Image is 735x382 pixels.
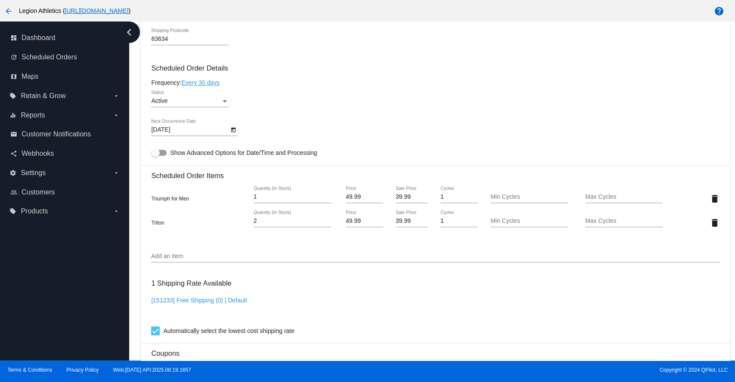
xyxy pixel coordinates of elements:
i: share [10,150,17,157]
input: Min Cycles [490,218,568,225]
a: Privacy Policy [67,367,99,373]
i: arrow_drop_down [113,92,120,99]
i: email [10,131,17,138]
span: Copyright © 2024 QPilot, LLC [375,367,728,373]
span: Retain & Grow [21,92,65,100]
a: map Maps [10,70,120,83]
h3: 1 Shipping Rate Available [151,274,231,293]
a: [151233] Free Shipping (0) | Default [151,297,247,304]
i: arrow_drop_down [113,169,120,176]
a: Terms & Conditions [7,367,52,373]
a: Every 30 days [181,79,220,86]
span: Scheduled Orders [22,53,77,61]
a: share Webhooks [10,147,120,160]
span: Legion Athletics ( ) [19,7,130,14]
input: Max Cycles [585,218,663,225]
span: Webhooks [22,150,54,157]
span: Customers [22,188,55,196]
mat-icon: arrow_back [3,6,14,16]
input: Add an item [151,253,719,260]
a: update Scheduled Orders [10,50,120,64]
i: arrow_drop_down [113,112,120,119]
mat-select: Status [151,98,229,105]
i: settings [9,169,16,176]
input: Cycles [440,218,478,225]
button: Open calendar [229,125,238,134]
a: [URL][DOMAIN_NAME] [65,7,129,14]
span: Active [151,97,167,104]
span: Maps [22,73,38,80]
i: local_offer [9,208,16,215]
a: email Customer Notifications [10,127,120,141]
input: Shipping Postcode [151,36,229,43]
input: Next Occurrence Date [151,126,229,133]
input: Cycles [440,194,478,200]
input: Quantity (In Stock) [254,218,331,225]
h3: Scheduled Order Items [151,165,719,180]
i: map [10,73,17,80]
input: Sale Price [396,194,428,200]
i: arrow_drop_down [113,208,120,215]
h3: Scheduled Order Details [151,64,719,72]
a: dashboard Dashboard [10,31,120,45]
input: Price [346,194,383,200]
span: Show Advanced Options for Date/Time and Processing [170,148,317,157]
i: update [10,54,17,61]
input: Max Cycles [585,194,663,200]
a: people_outline Customers [10,185,120,199]
span: Customer Notifications [22,130,91,138]
span: Triumph for Men [151,196,189,202]
i: people_outline [10,189,17,196]
a: Web:[DATE] API:2025.08.19.1657 [113,367,191,373]
span: Products [21,207,48,215]
input: Quantity (In Stock) [254,194,331,200]
mat-icon: help [714,6,724,16]
div: Frequency: [151,79,719,86]
i: chevron_left [122,25,136,39]
input: Price [346,218,383,225]
mat-icon: delete [709,194,719,204]
mat-icon: delete [709,218,719,228]
span: Settings [21,169,46,177]
input: Min Cycles [490,194,568,200]
span: Automatically select the lowest cost shipping rate [163,326,294,336]
i: dashboard [10,34,17,41]
input: Sale Price [396,218,428,225]
span: Dashboard [22,34,55,42]
i: equalizer [9,112,16,119]
span: Reports [21,111,45,119]
span: Triton [151,220,164,226]
h3: Coupons [151,343,719,357]
i: local_offer [9,92,16,99]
